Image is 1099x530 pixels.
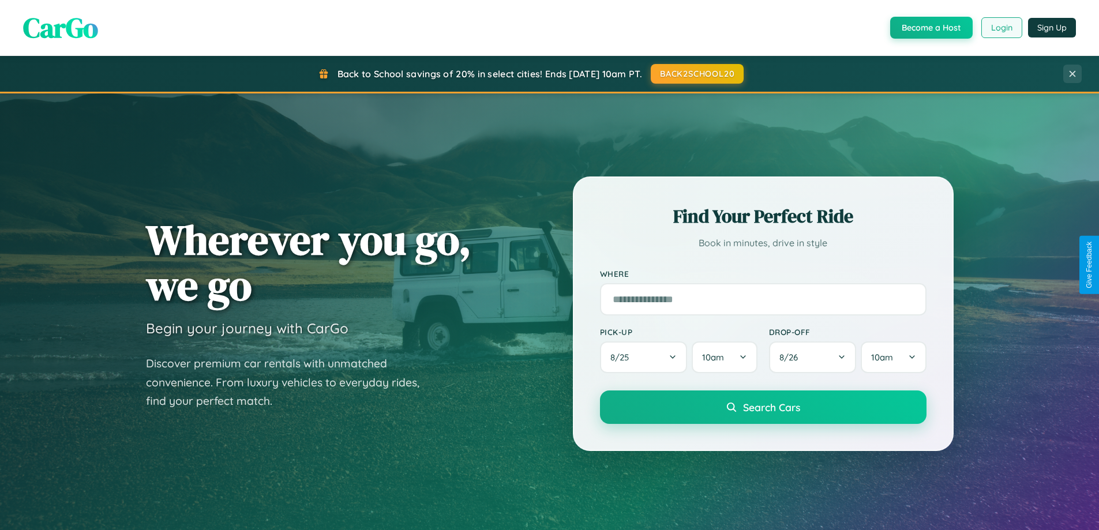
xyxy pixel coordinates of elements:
button: BACK2SCHOOL20 [651,64,744,84]
div: Give Feedback [1085,242,1093,288]
button: 8/25 [600,341,688,373]
button: Sign Up [1028,18,1076,37]
button: Login [981,17,1022,38]
label: Pick-up [600,327,757,337]
p: Discover premium car rentals with unmatched convenience. From luxury vehicles to everyday rides, ... [146,354,434,411]
button: 10am [861,341,926,373]
button: 10am [692,341,757,373]
label: Drop-off [769,327,927,337]
span: 10am [871,352,893,363]
span: CarGo [23,9,98,47]
button: Become a Host [890,17,973,39]
span: 8 / 26 [779,352,804,363]
span: 8 / 25 [610,352,635,363]
h2: Find Your Perfect Ride [600,204,927,229]
label: Where [600,269,927,279]
p: Book in minutes, drive in style [600,235,927,251]
span: Back to School savings of 20% in select cities! Ends [DATE] 10am PT. [337,68,642,80]
button: 8/26 [769,341,857,373]
span: Search Cars [743,401,800,414]
button: Search Cars [600,390,927,424]
span: 10am [702,352,724,363]
h3: Begin your journey with CarGo [146,319,348,337]
h1: Wherever you go, we go [146,217,471,308]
